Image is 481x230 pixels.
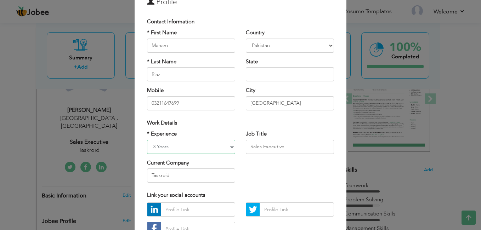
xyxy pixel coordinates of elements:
[246,203,260,216] img: Twitter
[246,58,258,65] label: State
[147,203,161,216] img: linkedin
[246,87,255,94] label: City
[147,18,194,25] span: Contact Information
[147,58,176,65] label: * Last Name
[147,130,177,138] label: * Experience
[147,159,189,167] label: Current Company
[246,29,265,36] label: Country
[147,87,164,94] label: Mobile
[147,191,205,199] span: Link your social accounts
[246,130,267,138] label: Job Title
[147,29,177,36] label: * First Name
[161,202,235,217] input: Profile Link
[147,119,177,126] span: Work Details
[260,202,334,217] input: Profile Link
